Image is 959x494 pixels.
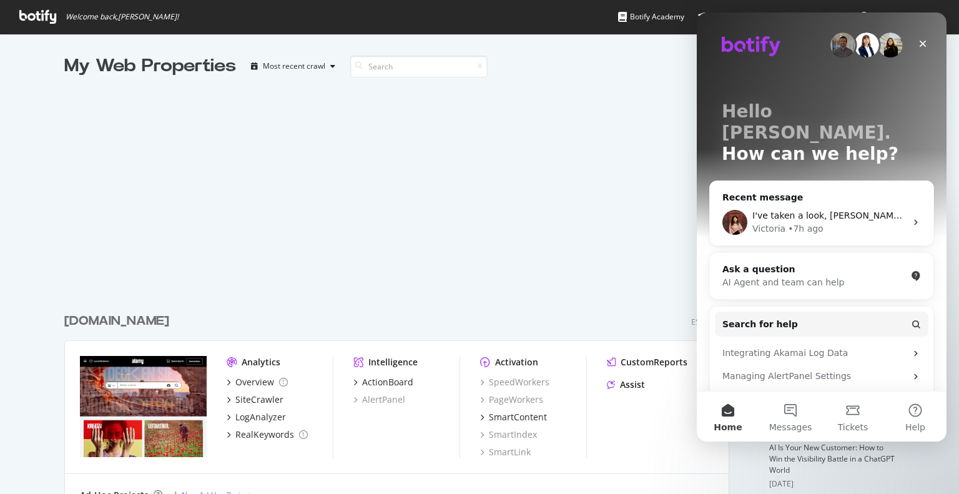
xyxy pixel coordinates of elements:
input: Search [350,56,488,77]
a: SmartContent [480,411,547,423]
a: Overview [227,376,288,388]
a: RealKeywords [227,428,308,441]
button: [PERSON_NAME] [849,7,953,27]
div: CustomReports [621,356,687,368]
a: SmartLink [480,446,531,458]
a: ActionBoard [353,376,413,388]
div: Intelligence [368,356,418,368]
a: PageWorkers [480,393,543,406]
a: CustomReports [607,356,687,368]
iframe: Intercom live chat [697,12,947,442]
div: SmartContent [489,411,547,423]
iframe: Intercom live chat [917,452,947,482]
div: Activation [495,356,538,368]
button: Most recent crawl [246,56,340,76]
a: Assist [607,378,645,391]
a: AlertPanel [353,393,405,406]
div: RealKeywords [235,428,294,441]
div: Assist [620,378,645,391]
a: SiteCrawler [227,393,283,406]
a: [DOMAIN_NAME] [64,312,174,330]
div: Most recent crawl [263,62,325,70]
div: ActionBoard [362,376,413,388]
span: Rini Chandra [874,11,933,22]
span: Welcome back, [PERSON_NAME] ! [66,12,179,22]
div: LogAnalyzer [235,411,286,423]
div: [DATE] [769,478,895,490]
div: Analytics [242,356,280,368]
div: Knowledge Base [698,11,771,23]
a: SmartIndex [480,428,537,441]
div: My Web Properties [64,54,236,79]
a: SpeedWorkers [480,376,549,388]
img: alamy.de [80,356,207,457]
a: LogAnalyzer [227,411,286,423]
div: Organizations [785,11,849,23]
div: Botify Academy [618,11,684,23]
div: SiteCrawler [235,393,283,406]
div: [DOMAIN_NAME] [64,312,169,330]
a: AI Is Your New Customer: How to Win the Visibility Battle in a ChatGPT World [769,442,895,475]
div: Overview [235,376,274,388]
div: Essential [691,317,729,327]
